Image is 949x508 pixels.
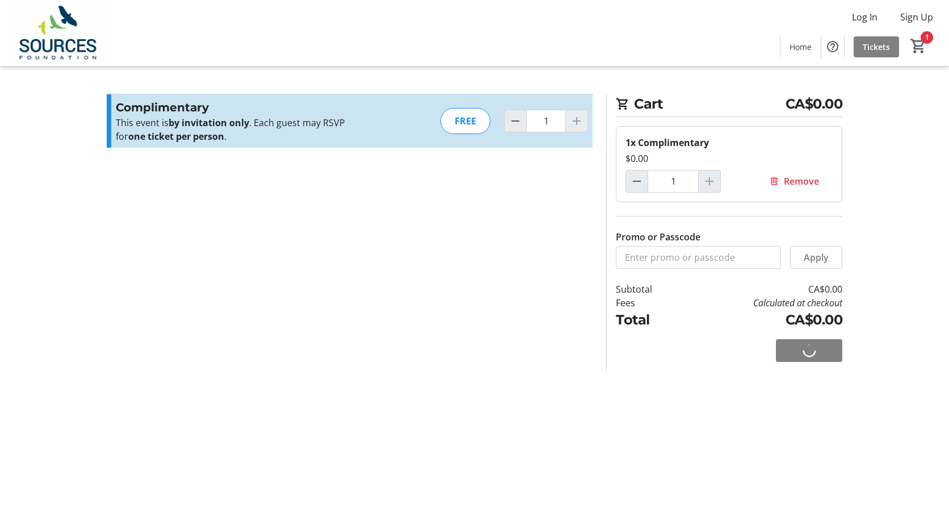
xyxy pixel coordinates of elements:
a: Tickets [854,36,899,57]
button: Apply [790,246,842,269]
span: Log In [852,10,877,24]
span: CA$0.00 [786,94,843,114]
input: Complimentary Quantity [648,170,699,193]
td: Total [616,310,682,330]
button: Log In [843,8,887,26]
h3: Complimentary [116,99,364,116]
img: Sources Foundation's Logo [7,5,108,61]
label: Promo or Passcode [616,230,700,244]
button: Remove [755,170,833,193]
button: Decrement by one [626,170,648,192]
span: Sign Up [900,10,933,24]
div: $0.00 [625,152,833,165]
button: Sign Up [891,8,942,26]
p: This event is . Each guest may RSVP for . [116,116,364,143]
button: Cart [908,36,929,56]
strong: one ticket per person [128,130,224,143]
td: CA$0.00 [682,310,842,330]
span: Tickets [863,41,890,53]
button: Help [821,35,844,58]
span: Remove [784,174,819,188]
span: Home [790,41,812,53]
td: Calculated at checkout [682,296,842,310]
div: FREE [440,108,490,134]
span: Apply [804,251,829,264]
div: 1x Complimentary [625,136,833,149]
strong: by invitation only [169,116,249,129]
button: Decrement by one [505,110,526,132]
td: Subtotal [616,282,682,296]
a: Home [780,36,821,57]
input: Enter promo or passcode [616,246,781,269]
td: Fees [616,296,682,310]
td: CA$0.00 [682,282,842,296]
h2: Cart [616,94,842,117]
input: Complimentary Quantity [526,110,566,132]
